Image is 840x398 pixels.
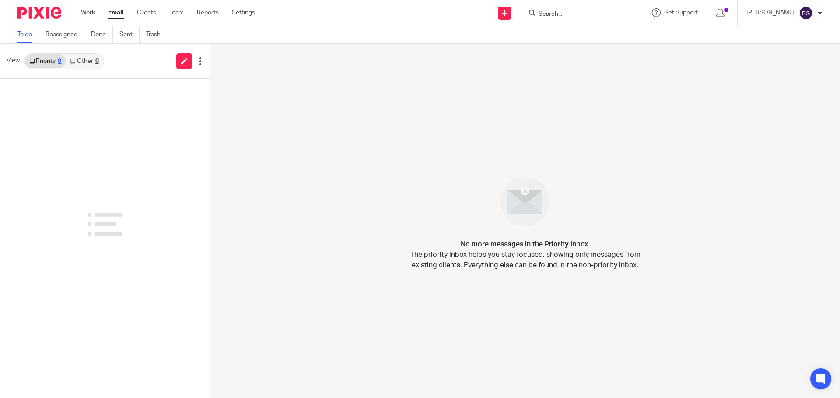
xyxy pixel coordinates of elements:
[538,10,616,18] input: Search
[664,10,698,16] span: Get Support
[17,7,61,19] img: Pixie
[66,54,103,68] a: Other0
[91,26,113,43] a: Done
[45,26,84,43] a: Reassigned
[495,171,556,232] img: image
[746,8,794,17] p: [PERSON_NAME]
[799,6,813,20] img: svg%3E
[137,8,156,17] a: Clients
[461,239,590,249] h4: No more messages in the Priority inbox.
[108,8,124,17] a: Email
[197,8,219,17] a: Reports
[409,249,641,270] p: The priority inbox helps you stay focused, showing only messages from existing clients. Everythin...
[58,58,61,64] div: 0
[81,8,95,17] a: Work
[232,8,255,17] a: Settings
[169,8,184,17] a: Team
[17,26,39,43] a: To do
[25,54,66,68] a: Priority0
[7,56,20,66] span: View
[119,26,140,43] a: Sent
[146,26,167,43] a: Trash
[95,58,99,64] div: 0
